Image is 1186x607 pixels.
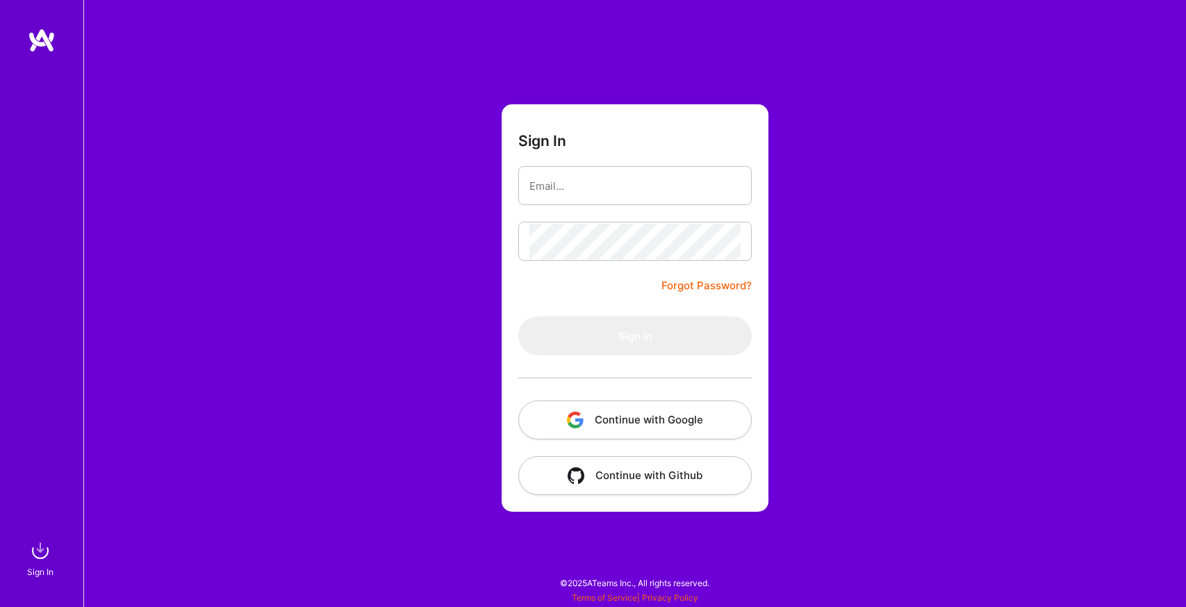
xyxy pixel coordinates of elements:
[518,400,752,439] button: Continue with Google
[518,132,566,149] h3: Sign In
[661,277,752,294] a: Forgot Password?
[529,168,741,204] input: Email...
[83,565,1186,600] div: © 2025 ATeams Inc., All rights reserved.
[572,592,637,603] a: Terms of Service
[27,565,53,579] div: Sign In
[29,537,54,579] a: sign inSign In
[518,456,752,495] button: Continue with Github
[26,537,54,565] img: sign in
[572,592,698,603] span: |
[518,316,752,355] button: Sign In
[568,467,584,484] img: icon
[567,412,584,428] img: icon
[28,28,56,53] img: logo
[642,592,698,603] a: Privacy Policy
